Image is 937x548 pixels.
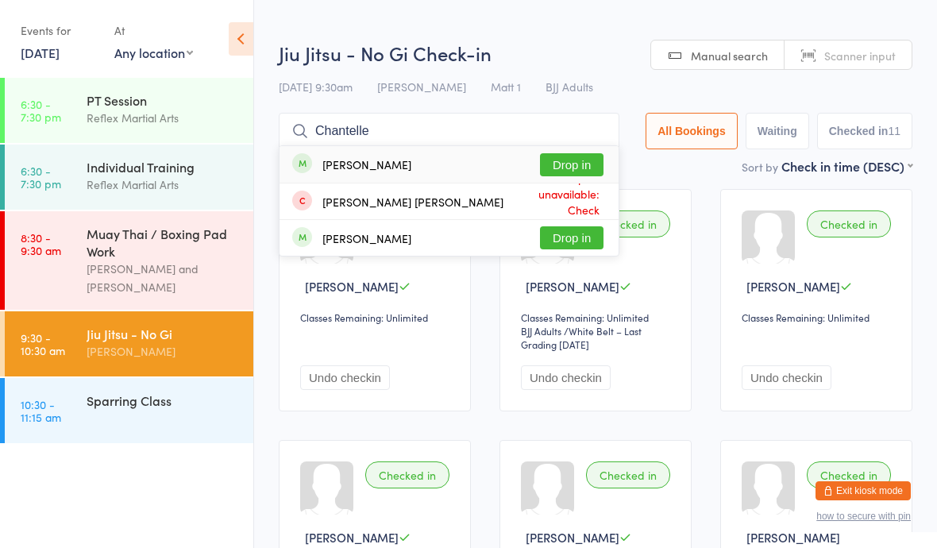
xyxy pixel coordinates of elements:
div: BJJ Adults [521,324,561,338]
div: [PERSON_NAME] [322,158,411,171]
button: All Bookings [646,113,738,149]
span: Manual search [691,48,768,64]
div: Jiu Jitsu - No Gi [87,325,240,342]
span: [PERSON_NAME] [746,278,840,295]
div: Any location [114,44,193,61]
span: Scanner input [824,48,896,64]
button: Drop in [540,226,603,249]
span: Drop-in unavailable: Check membership [503,166,603,237]
div: Sparring Class [87,392,240,409]
time: 8:30 - 9:30 am [21,231,61,257]
time: 10:30 - 11:15 am [21,398,61,423]
div: Reflex Martial Arts [87,109,240,127]
button: Drop in [540,153,603,176]
div: Events for [21,17,98,44]
div: 11 [888,125,900,137]
div: At [114,17,193,44]
h2: Jiu Jitsu - No Gi Check-in [279,40,912,66]
div: PT Session [87,91,240,109]
div: Individual Training [87,158,240,176]
time: 6:30 - 7:30 pm [21,98,61,123]
div: Reflex Martial Arts [87,176,240,194]
div: [PERSON_NAME] and [PERSON_NAME] [87,260,240,296]
button: how to secure with pin [816,511,911,522]
span: BJJ Adults [546,79,593,95]
div: Checked in [807,210,891,237]
button: Undo checkin [742,365,831,390]
span: [PERSON_NAME] [377,79,466,95]
span: Matt 1 [491,79,521,95]
time: 6:30 - 7:30 pm [21,164,61,190]
div: Classes Remaining: Unlimited [742,311,896,324]
span: [PERSON_NAME] [526,278,619,295]
div: Checked in [365,461,449,488]
button: Checked in11 [817,113,912,149]
a: 6:30 -7:30 pmIndividual TrainingReflex Martial Arts [5,145,253,210]
div: Muay Thai / Boxing Pad Work [87,225,240,260]
button: Waiting [746,113,809,149]
span: [PERSON_NAME] [305,278,399,295]
div: Checked in [586,461,670,488]
div: Classes Remaining: Unlimited [300,311,454,324]
div: [PERSON_NAME] [87,342,240,361]
div: [PERSON_NAME] [PERSON_NAME] [322,195,503,208]
div: [PERSON_NAME] [322,232,411,245]
div: Check in time (DESC) [781,157,912,175]
label: Sort by [742,159,778,175]
button: Exit kiosk mode [816,481,911,500]
a: 10:30 -11:15 amSparring Class [5,378,253,443]
button: Undo checkin [300,365,390,390]
time: 9:30 - 10:30 am [21,331,65,357]
span: [PERSON_NAME] [526,529,619,546]
a: [DATE] [21,44,60,61]
a: 8:30 -9:30 amMuay Thai / Boxing Pad Work[PERSON_NAME] and [PERSON_NAME] [5,211,253,310]
input: Search [279,113,619,149]
div: Classes Remaining: Unlimited [521,311,675,324]
span: [PERSON_NAME] [305,529,399,546]
button: Undo checkin [521,365,611,390]
a: 6:30 -7:30 pmPT SessionReflex Martial Arts [5,78,253,143]
div: Checked in [586,210,670,237]
span: [DATE] 9:30am [279,79,353,95]
div: Checked in [807,461,891,488]
a: 9:30 -10:30 amJiu Jitsu - No Gi[PERSON_NAME] [5,311,253,376]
